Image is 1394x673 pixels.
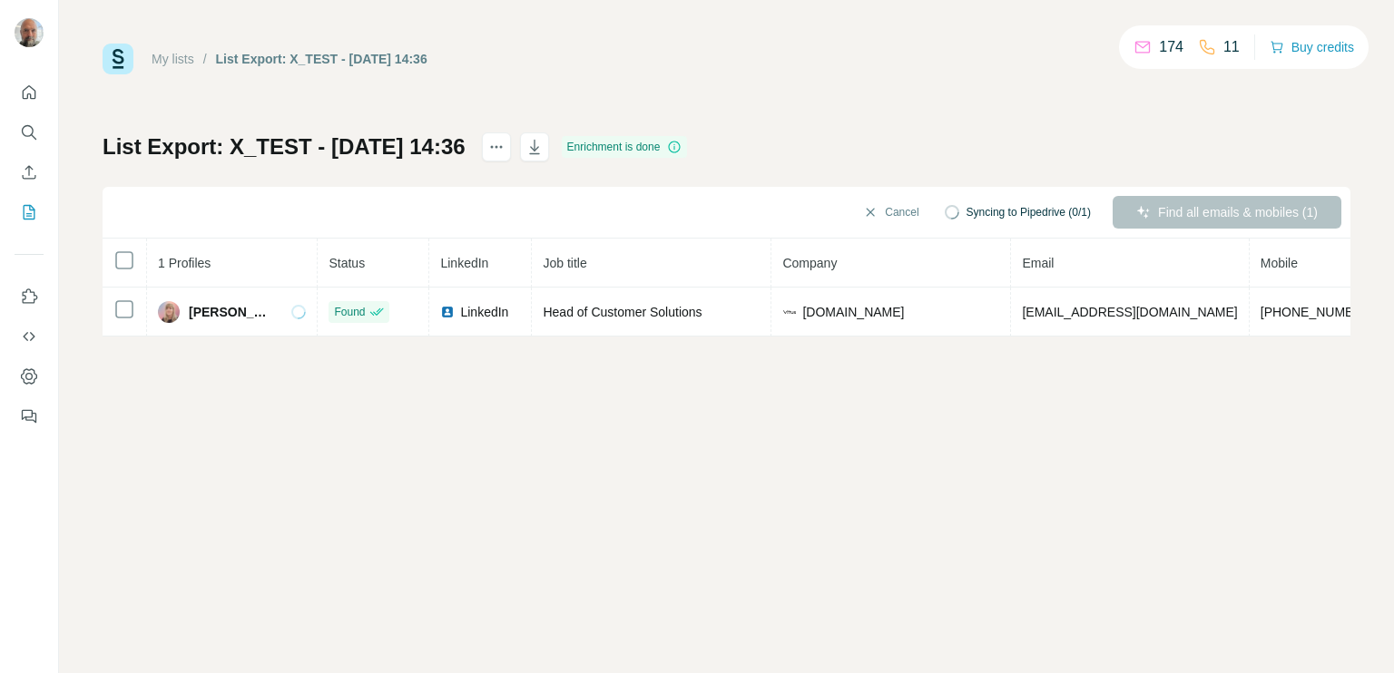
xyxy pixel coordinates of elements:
[15,18,44,47] img: Avatar
[15,400,44,433] button: Feedback
[334,304,365,320] span: Found
[562,136,688,158] div: Enrichment is done
[15,76,44,109] button: Quick start
[543,305,702,319] span: Head of Customer Solutions
[15,156,44,189] button: Enrich CSV
[440,305,455,319] img: LinkedIn logo
[1261,256,1298,270] span: Mobile
[440,256,488,270] span: LinkedIn
[782,256,837,270] span: Company
[15,280,44,313] button: Use Surfe on LinkedIn
[782,305,797,319] img: company-logo
[850,196,931,229] button: Cancel
[15,360,44,393] button: Dashboard
[1261,305,1375,319] span: [PHONE_NUMBER]
[15,196,44,229] button: My lists
[203,50,207,68] li: /
[1022,305,1237,319] span: [EMAIL_ADDRESS][DOMAIN_NAME]
[158,256,211,270] span: 1 Profiles
[189,303,273,321] span: [PERSON_NAME]
[1159,36,1183,58] p: 174
[482,132,511,161] button: actions
[216,50,427,68] div: List Export: X_TEST - [DATE] 14:36
[15,320,44,353] button: Use Surfe API
[1022,256,1054,270] span: Email
[460,303,508,321] span: LinkedIn
[543,256,586,270] span: Job title
[1270,34,1354,60] button: Buy credits
[158,301,180,323] img: Avatar
[103,132,466,161] h1: List Export: X_TEST - [DATE] 14:36
[329,256,365,270] span: Status
[152,52,194,66] a: My lists
[103,44,133,74] img: Surfe Logo
[802,303,904,321] span: [DOMAIN_NAME]
[967,204,1091,220] span: Syncing to Pipedrive (0/1)
[15,116,44,149] button: Search
[1223,36,1240,58] p: 11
